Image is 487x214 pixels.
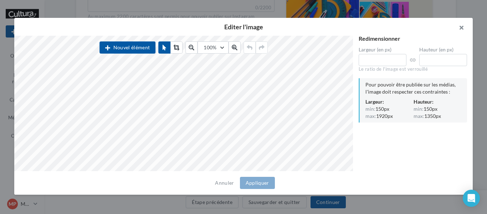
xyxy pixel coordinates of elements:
[414,113,462,120] div: 1350px
[365,81,461,95] div: Pour pouvoir être publiée sur les médias, l'image doit respecter ces contraintes :
[359,47,406,52] label: Largeur (en px)
[212,179,237,187] button: Annuler
[419,47,467,52] label: Hauteur (en px)
[359,36,467,41] div: Redimensionner
[365,106,375,111] span: min:
[365,98,414,105] div: Largeur:
[198,41,228,54] button: 100%
[359,66,467,73] div: Le ratio de l'image est verrouillé
[414,106,424,111] span: min:
[365,114,376,119] span: max:
[365,105,414,113] div: 150px
[463,190,480,207] div: Open Intercom Messenger
[365,113,414,120] div: 1920px
[414,98,462,105] div: Hauteur:
[240,177,275,189] button: Appliquer
[414,114,424,119] span: max:
[26,24,461,30] h2: Editer l'image
[99,41,155,54] button: Nouvel élément
[414,105,462,113] div: 150px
